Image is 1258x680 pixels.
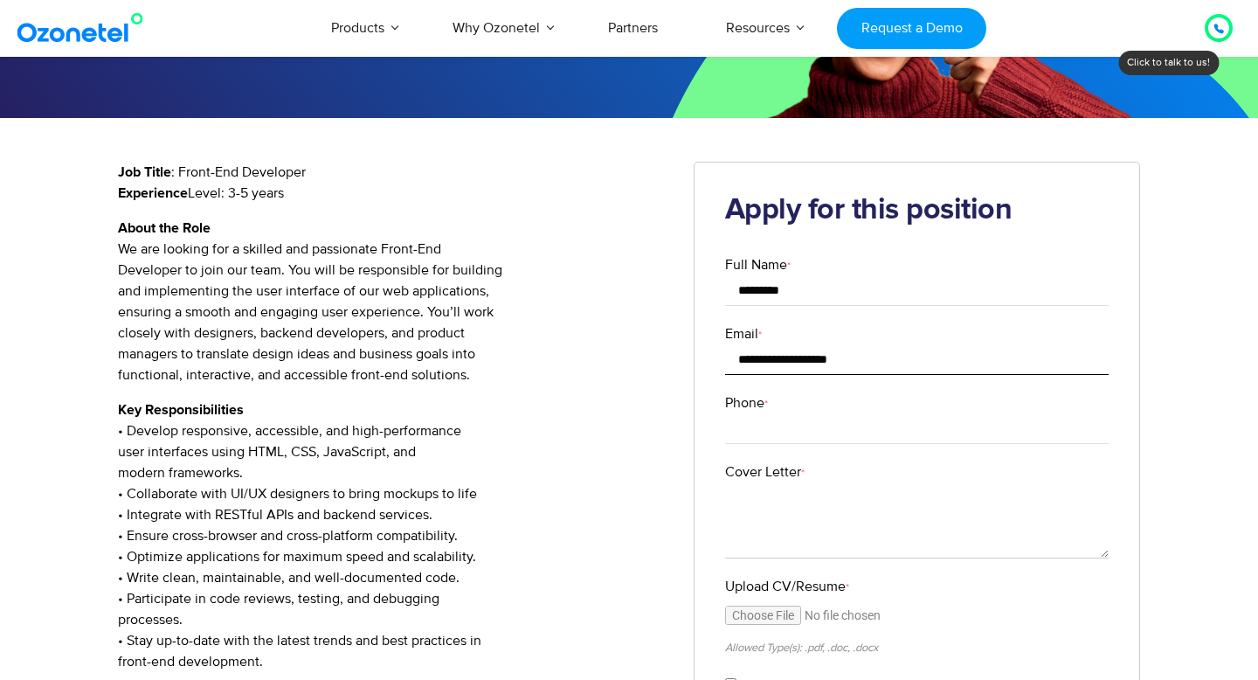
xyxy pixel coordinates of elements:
[118,218,667,385] p: We are looking for a skilled and passionate Front-End Developer to join our team. You will be res...
[118,165,171,179] strong: Job Title
[118,399,667,672] p: • Develop responsive, accessible, and high-performance user interfaces using HTML, CSS, JavaScrip...
[837,8,986,49] a: Request a Demo
[725,193,1109,228] h2: Apply for this position
[725,323,1109,344] label: Email
[725,254,1109,275] label: Full Name
[118,186,188,200] strong: Experience
[118,162,667,204] p: : Front-End Developer Level: 3-5 years
[725,576,1109,597] label: Upload CV/Resume
[725,641,878,655] small: Allowed Type(s): .pdf, .doc, .docx
[118,403,244,417] strong: Key Responsibilities
[725,461,1109,482] label: Cover Letter
[118,221,211,235] strong: About the Role
[725,392,1109,413] label: Phone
